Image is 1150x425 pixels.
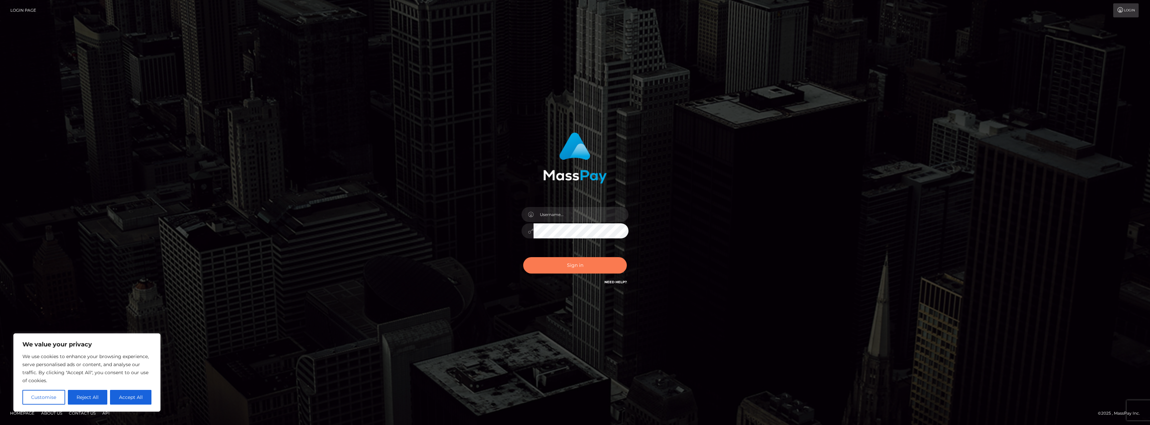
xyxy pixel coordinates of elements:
p: We use cookies to enhance your browsing experience, serve personalised ads or content, and analys... [22,352,151,385]
input: Username... [534,207,628,222]
a: Login [1113,3,1139,17]
a: Homepage [7,408,37,418]
div: We value your privacy [13,333,160,412]
button: Accept All [110,390,151,405]
a: Contact Us [66,408,98,418]
a: Need Help? [604,280,627,284]
p: We value your privacy [22,340,151,348]
a: API [100,408,112,418]
button: Sign in [523,257,627,274]
img: MassPay Login [543,132,607,184]
button: Customise [22,390,65,405]
a: About Us [38,408,65,418]
button: Reject All [68,390,108,405]
a: Login Page [10,3,36,17]
div: © 2025 , MassPay Inc. [1098,410,1145,417]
